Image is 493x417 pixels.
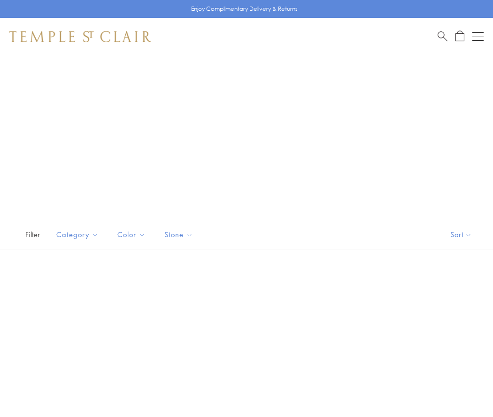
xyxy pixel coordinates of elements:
[438,31,447,42] a: Search
[9,31,151,42] img: Temple St. Clair
[113,229,153,240] span: Color
[160,229,200,240] span: Stone
[157,224,200,245] button: Stone
[429,220,493,249] button: Show sort by
[52,229,106,240] span: Category
[191,4,298,14] p: Enjoy Complimentary Delivery & Returns
[455,31,464,42] a: Open Shopping Bag
[49,224,106,245] button: Category
[472,31,484,42] button: Open navigation
[110,224,153,245] button: Color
